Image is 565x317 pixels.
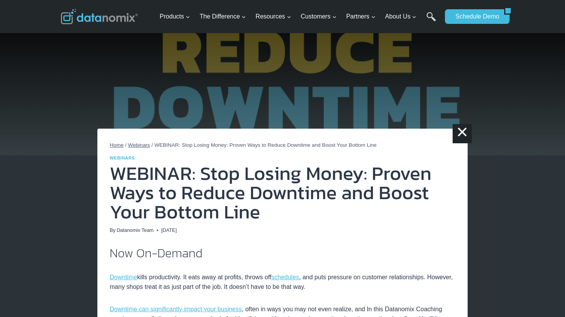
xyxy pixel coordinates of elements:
[346,12,375,22] span: Partners
[110,272,455,292] p: kills productivity. It eats away at profits, throws off , and puts pressure on customer relations...
[445,9,504,24] a: Schedule Demo
[154,142,377,148] span: WEBINAR: Stop Losing Money: Proven Ways to Reduce Downtime and Boost Your Bottom Line
[110,142,124,148] a: Home
[128,142,150,148] a: Webinars
[161,226,177,234] time: [DATE]
[271,274,299,280] a: schedules
[453,124,472,143] a: ×
[160,12,190,22] span: Products
[426,12,436,29] a: Search
[256,12,291,22] span: Resources
[110,226,115,234] span: By
[110,247,455,259] h2: Now On-Demand
[200,12,246,22] span: The Difference
[110,274,137,280] a: Downtime
[110,141,455,149] nav: Breadcrumbs
[110,306,242,312] a: Downtime can significantly impact your business
[125,142,127,148] span: /
[110,164,455,221] h1: WEBINAR: Stop Losing Money: Proven Ways to Reduce Downtime and Boost Your Bottom Line
[117,227,154,233] a: Datanomix Team
[110,156,135,160] a: Webinars
[157,4,441,29] nav: Primary Navigation
[301,12,336,22] span: Customers
[152,142,153,148] span: /
[61,9,138,24] img: Datanomix
[385,12,417,22] span: About Us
